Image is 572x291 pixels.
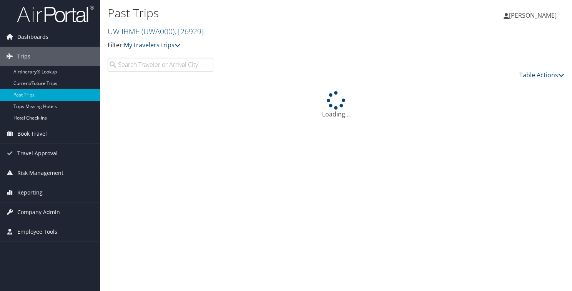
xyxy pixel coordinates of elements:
span: Risk Management [17,163,63,183]
span: Employee Tools [17,222,57,241]
a: My travelers trips [124,41,181,49]
span: ( UWA000 ) [141,26,175,37]
span: , [ 26929 ] [175,26,204,37]
a: UW IHME [108,26,204,37]
span: [PERSON_NAME] [509,11,557,20]
span: Book Travel [17,124,47,143]
span: Dashboards [17,27,48,47]
span: Company Admin [17,203,60,222]
img: airportal-logo.png [17,5,94,23]
a: Table Actions [519,71,564,79]
span: Travel Approval [17,144,58,163]
a: [PERSON_NAME] [504,4,564,27]
div: Loading... [108,91,564,119]
span: Trips [17,47,30,66]
h1: Past Trips [108,5,412,21]
span: Reporting [17,183,43,202]
p: Filter: [108,40,412,50]
input: Search Traveler or Arrival City [108,58,213,72]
